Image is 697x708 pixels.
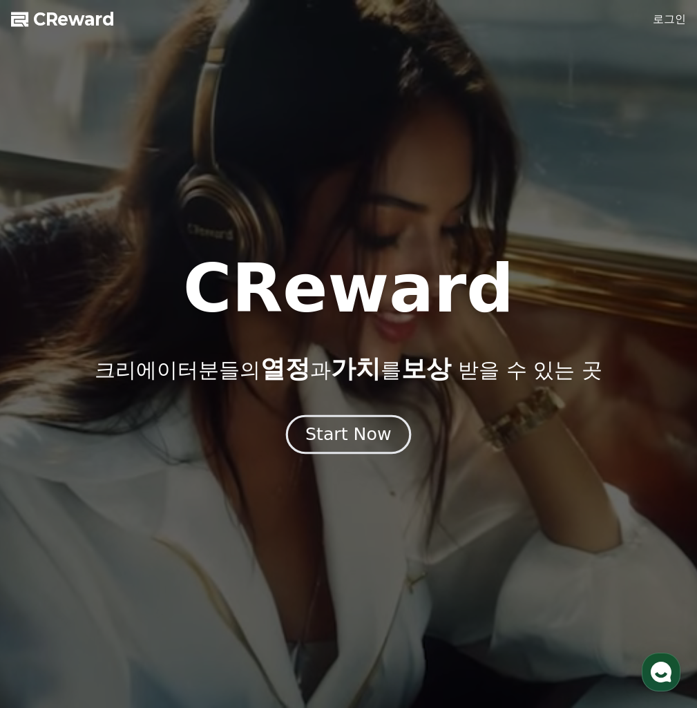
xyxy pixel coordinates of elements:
span: 홈 [44,459,52,470]
span: 설정 [213,459,230,470]
a: Start Now [289,430,408,443]
button: Start Now [286,414,411,454]
div: Start Now [305,423,391,446]
a: 로그인 [653,11,686,28]
p: 크리에이터분들의 과 를 받을 수 있는 곳 [95,355,602,383]
h1: CReward [183,256,514,322]
span: 보상 [401,354,451,383]
a: 설정 [178,438,265,472]
a: 대화 [91,438,178,472]
span: 대화 [126,459,143,470]
span: 열정 [260,354,310,383]
a: 홈 [4,438,91,472]
a: CReward [11,8,115,30]
span: CReward [33,8,115,30]
span: 가치 [331,354,381,383]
